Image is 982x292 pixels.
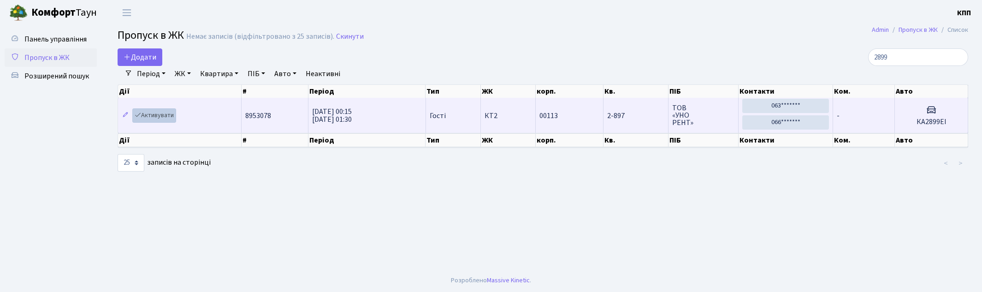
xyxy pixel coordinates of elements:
h5: КА2899ЕІ [899,118,964,126]
span: 00113 [539,111,558,121]
th: Тип [426,85,481,98]
a: Неактивні [302,66,344,82]
th: Контакти [739,85,833,98]
th: Дії [118,85,242,98]
a: Квартира [196,66,242,82]
span: Гості [430,112,446,119]
a: Скинути [336,32,364,41]
th: корп. [536,133,603,147]
nav: breadcrumb [858,20,982,40]
input: Пошук... [868,48,968,66]
select: записів на сторінці [118,154,144,172]
th: ПІБ [668,85,739,98]
a: Пропуск в ЖК [899,25,938,35]
span: [DATE] 00:15 [DATE] 01:30 [312,107,352,125]
div: Розроблено . [451,275,531,286]
a: ПІБ [244,66,269,82]
th: Кв. [603,85,668,98]
span: Пропуск в ЖК [24,53,70,63]
a: КПП [957,7,971,18]
th: Дії [118,133,242,147]
b: КПП [957,8,971,18]
span: Таун [31,5,97,21]
a: Пропуск в ЖК [5,48,97,67]
th: Ком. [833,133,895,147]
a: Період [133,66,169,82]
span: ТОВ «УНО РЕНТ» [672,104,735,126]
th: корп. [536,85,603,98]
th: # [242,85,308,98]
label: записів на сторінці [118,154,211,172]
th: Кв. [603,133,668,147]
th: Період [308,85,426,98]
a: Активувати [132,108,176,123]
span: Розширений пошук [24,71,89,81]
a: ЖК [171,66,195,82]
th: ЖК [481,85,536,98]
th: Період [308,133,426,147]
span: Пропуск в ЖК [118,27,184,43]
th: Авто [895,133,968,147]
a: Admin [872,25,889,35]
div: Немає записів (відфільтровано з 25 записів). [186,32,334,41]
span: 2-897 [607,112,664,119]
a: Панель управління [5,30,97,48]
span: Панель управління [24,34,87,44]
b: Комфорт [31,5,76,20]
th: Ком. [833,85,895,98]
th: # [242,133,308,147]
a: Massive Kinetic [487,275,530,285]
a: Авто [271,66,300,82]
th: Контакти [739,133,833,147]
span: КТ2 [485,112,532,119]
span: Додати [124,52,156,62]
li: Список [938,25,968,35]
button: Переключити навігацію [115,5,138,20]
th: Тип [426,133,481,147]
a: Додати [118,48,162,66]
span: 8953078 [245,111,271,121]
span: - [837,111,840,121]
th: ПІБ [668,133,739,147]
a: Розширений пошук [5,67,97,85]
th: ЖК [481,133,536,147]
img: logo.png [9,4,28,22]
th: Авто [895,85,968,98]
